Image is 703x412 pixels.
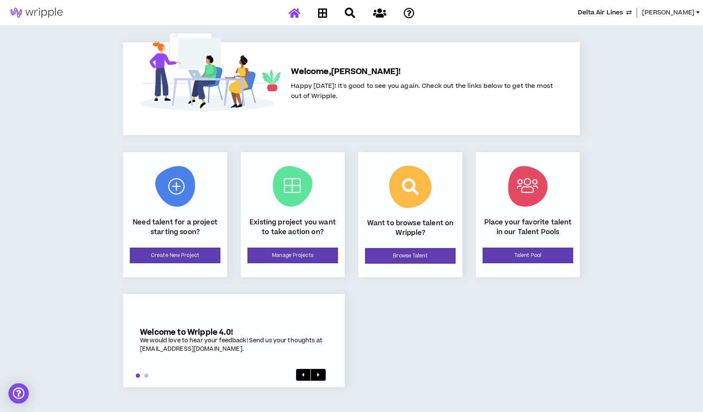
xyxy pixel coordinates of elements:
[365,218,456,237] p: Want to browse talent on Wripple?
[578,8,623,17] span: Delta Air Lines
[130,218,220,237] p: Need talent for a project starting soon?
[291,82,553,101] span: Happy [DATE]! It's good to see you again. Check out the links below to get the most out of Wripple.
[140,328,328,337] h5: Welcome to Wripple 4.0!
[8,383,29,404] div: Open Intercom Messenger
[140,337,328,353] div: We would love to hear your feedback! Send us your thoughts at [EMAIL_ADDRESS][DOMAIN_NAME].
[291,66,553,78] h5: Welcome, [PERSON_NAME] !
[155,166,195,207] img: New Project
[247,218,338,237] p: Existing project you want to take action on?
[273,166,313,207] img: Current Projects
[247,248,338,263] a: Manage Projects
[483,218,573,237] p: Place your favorite talent in our Talent Pools
[130,248,220,263] a: Create New Project
[578,8,632,17] button: Delta Air Lines
[483,248,573,263] a: Talent Pool
[642,8,695,17] span: [PERSON_NAME]
[508,166,548,207] img: Talent Pool
[365,248,456,264] a: Browse Talent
